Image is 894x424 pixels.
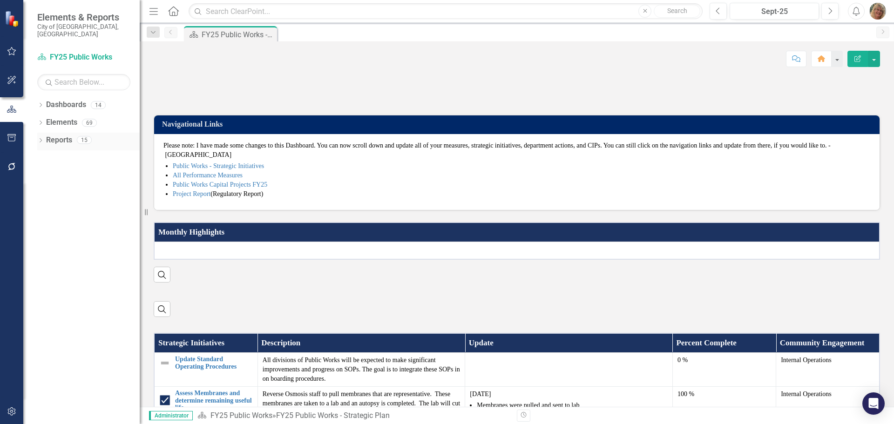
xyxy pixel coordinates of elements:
input: Search Below... [37,74,130,90]
td: Double-Click to Edit [154,242,880,259]
td: Double-Click to Edit [672,353,776,387]
a: Project Report [173,190,210,197]
a: FY25 Public Works [37,52,130,63]
td: Double-Click to Edit [465,353,673,387]
img: Not Defined [159,357,170,369]
a: All Performance Measures [173,172,243,179]
img: Completed [159,395,170,406]
div: 0 % [677,356,771,365]
span: Search [667,7,687,14]
div: FY25 Public Works - Strategic Plan [276,411,390,420]
div: » [197,411,510,421]
span: Internal Operations [781,390,831,397]
li: (Regulatory Report) [173,189,870,199]
a: Update Standard Operating Procedures [175,356,253,370]
p: Please note: I have made some changes to this Dashboard. You can now scroll down and update all o... [163,141,870,160]
div: FY25 Public Works - Strategic Plan [202,29,275,40]
button: Search [654,5,700,18]
a: Public Works Capital Projects FY25 [173,181,267,188]
img: ClearPoint Strategy [4,10,22,27]
p: All divisions of Public Works will be expected to make significant improvements and progress on S... [263,356,461,384]
a: FY25 Public Works [210,411,272,420]
td: Double-Click to Edit [776,353,880,387]
div: Sept-25 [733,6,816,17]
div: 15 [77,136,92,144]
small: City of [GEOGRAPHIC_DATA], [GEOGRAPHIC_DATA] [37,23,130,38]
a: Public Works - Strategic Initiatives [173,162,264,169]
button: Sept-25 [730,3,819,20]
div: 100 % [677,390,771,399]
div: Open Intercom Messenger [862,392,885,415]
h3: Navigational Links [162,120,875,128]
p: [DATE] [470,390,668,399]
a: Assess Membranes and determine remaining useful life [175,390,253,411]
td: Double-Click to Edit Right Click for Context Menu [154,353,257,387]
a: Reports [46,135,72,146]
a: Elements [46,117,77,128]
span: Internal Operations [781,357,831,363]
li: Membranes were pulled and sent to lab [477,401,668,410]
a: Dashboards [46,100,86,110]
div: 14 [91,101,106,109]
span: Administrator [149,411,193,420]
input: Search ClearPoint... [189,3,703,20]
div: 69 [82,119,97,127]
td: Double-Click to Edit [257,353,465,387]
span: Elements & Reports [37,12,130,23]
img: Hallie Pelham [869,3,886,20]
